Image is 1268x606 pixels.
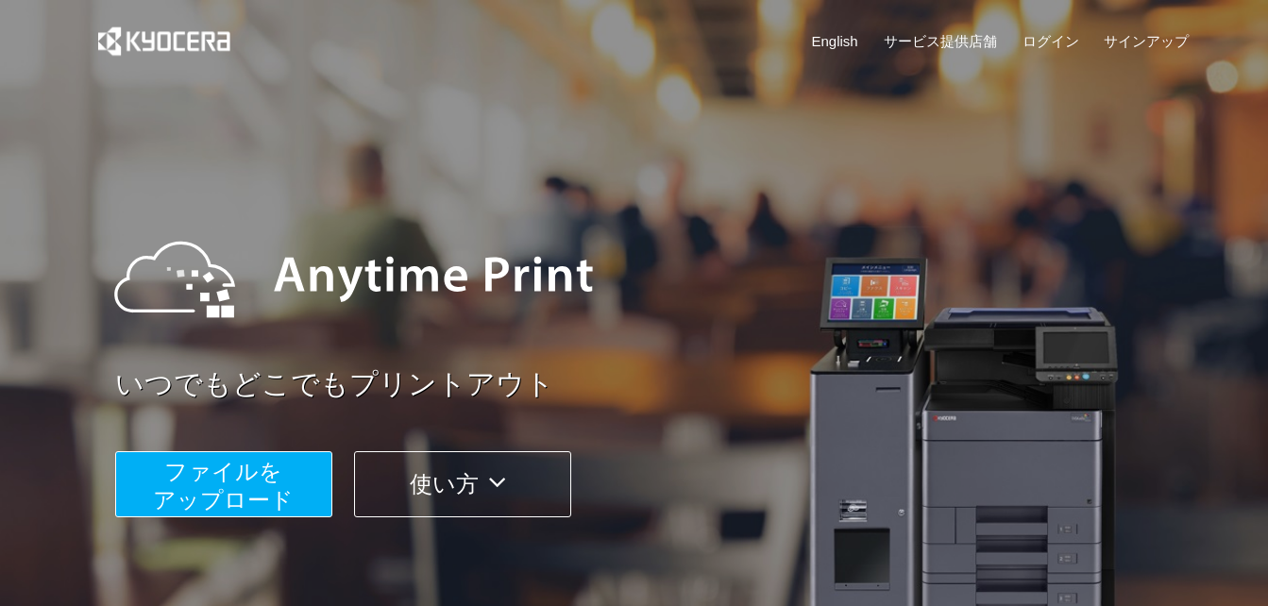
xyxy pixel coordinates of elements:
span: ファイルを ​​アップロード [153,459,294,513]
a: いつでもどこでもプリントアウト [115,364,1201,405]
a: サインアップ [1104,31,1189,51]
button: 使い方 [354,451,571,517]
a: サービス提供店舗 [884,31,997,51]
a: ログイン [1023,31,1079,51]
button: ファイルを​​アップロード [115,451,332,517]
a: English [812,31,858,51]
